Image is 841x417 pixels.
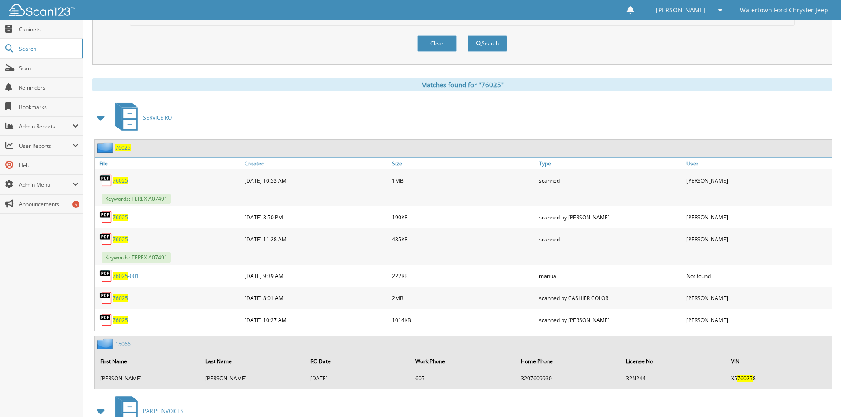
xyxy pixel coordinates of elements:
span: Admin Reports [19,123,72,130]
button: Search [468,35,507,52]
a: 76025 [113,177,128,184]
th: License No [622,352,726,370]
div: [PERSON_NAME] [684,311,832,329]
div: [DATE] 9:39 AM [242,267,390,285]
a: 76025 [113,294,128,302]
span: Cabinets [19,26,79,33]
a: 76025 [113,236,128,243]
div: 1014KB [390,311,537,329]
img: scan123-logo-white.svg [9,4,75,16]
span: SERVICE RO [143,114,172,121]
a: 76025 [115,144,131,151]
img: folder2.png [97,338,115,349]
a: Size [390,158,537,169]
span: Search [19,45,77,53]
span: Help [19,162,79,169]
span: [PERSON_NAME] [656,8,705,13]
div: 6 [72,201,79,208]
div: [DATE] 8:01 AM [242,289,390,307]
div: scanned by [PERSON_NAME] [537,208,684,226]
img: PDF.png [99,233,113,246]
div: 1MB [390,172,537,189]
div: [PERSON_NAME] [684,230,832,248]
span: Announcements [19,200,79,208]
div: [DATE] 10:53 AM [242,172,390,189]
span: Bookmarks [19,103,79,111]
td: [PERSON_NAME] [201,371,305,386]
th: RO Date [306,352,410,370]
div: scanned by [PERSON_NAME] [537,311,684,329]
div: [PERSON_NAME] [684,289,832,307]
span: Admin Menu [19,181,72,188]
a: User [684,158,832,169]
img: PDF.png [99,313,113,327]
span: Watertown Ford Chrysler Jeep [740,8,828,13]
div: scanned by CASHIER COLOR [537,289,684,307]
th: Work Phone [411,352,515,370]
td: 32N244 [622,371,726,386]
div: 222KB [390,267,537,285]
div: scanned [537,230,684,248]
div: [DATE] 10:27 AM [242,311,390,329]
span: 76025 [113,272,128,280]
span: User Reports [19,142,72,150]
span: 76025 [737,375,753,382]
div: 190KB [390,208,537,226]
div: [DATE] 11:28 AM [242,230,390,248]
th: Last Name [201,352,305,370]
iframe: Chat Widget [797,375,841,417]
div: [PERSON_NAME] [684,172,832,189]
td: 3207609930 [517,371,621,386]
img: PDF.png [99,269,113,282]
th: VIN [727,352,831,370]
button: Clear [417,35,457,52]
span: Reminders [19,84,79,91]
td: [PERSON_NAME] [96,371,200,386]
span: PARTS INVOICES [143,407,184,415]
a: Created [242,158,390,169]
a: 76025-001 [113,272,139,280]
td: [DATE] [306,371,410,386]
img: PDF.png [99,174,113,187]
img: PDF.png [99,291,113,304]
a: 76025 [113,214,128,221]
div: 435KB [390,230,537,248]
img: folder2.png [97,142,115,153]
div: Not found [684,267,832,285]
a: File [95,158,242,169]
div: [PERSON_NAME] [684,208,832,226]
div: Matches found for "76025" [92,78,832,91]
th: First Name [96,352,200,370]
td: X5 8 [727,371,831,386]
span: Keywords: TEREX A07491 [102,194,171,204]
a: SERVICE RO [110,100,172,135]
span: Scan [19,64,79,72]
span: Keywords: TEREX A07491 [102,252,171,263]
a: 76025 [113,316,128,324]
img: PDF.png [99,210,113,224]
th: Home Phone [517,352,621,370]
div: scanned [537,172,684,189]
a: 15066 [115,340,131,348]
a: Type [537,158,684,169]
div: [DATE] 3:50 PM [242,208,390,226]
div: 2MB [390,289,537,307]
div: manual [537,267,684,285]
td: 605 [411,371,515,386]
